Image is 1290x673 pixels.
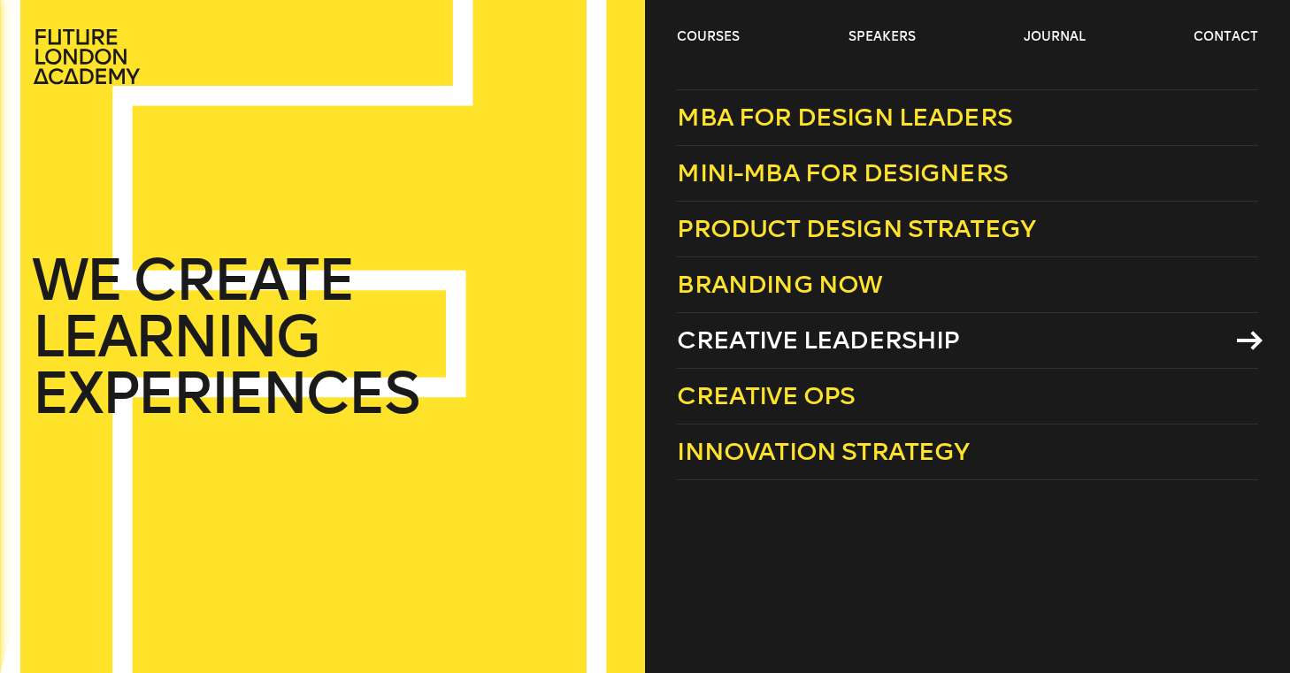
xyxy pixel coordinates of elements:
[677,89,1257,146] a: MBA for Design Leaders
[677,369,1257,424] a: Creative Ops
[677,214,1035,243] span: Product Design Strategy
[677,437,969,466] span: Innovation Strategy
[677,202,1257,257] a: Product Design Strategy
[848,28,916,46] a: speakers
[677,158,1008,187] span: Mini-MBA for Designers
[677,270,882,299] span: Branding Now
[677,103,1012,132] span: MBA for Design Leaders
[677,325,959,355] span: Creative Leadership
[677,257,1257,313] a: Branding Now
[677,146,1257,202] a: Mini-MBA for Designers
[1194,28,1258,46] a: contact
[677,313,1257,369] a: Creative Leadership
[1024,28,1086,46] a: journal
[677,424,1257,480] a: Innovation Strategy
[677,381,855,410] span: Creative Ops
[677,28,740,46] a: courses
